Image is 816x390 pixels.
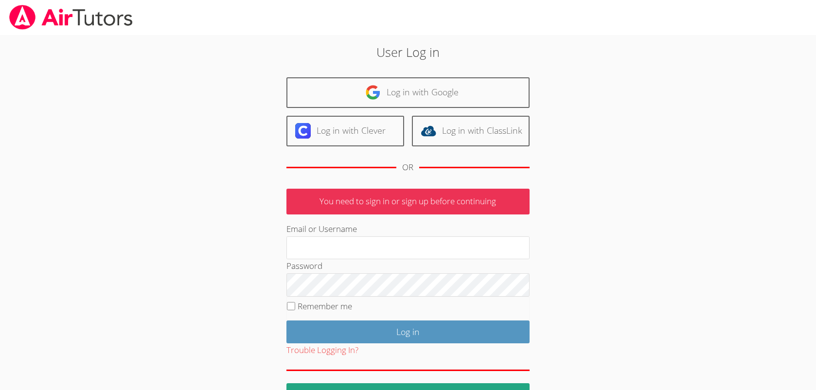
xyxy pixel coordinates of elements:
[8,5,134,30] img: airtutors_banner-c4298cdbf04f3fff15de1276eac7730deb9818008684d7c2e4769d2f7ddbe033.png
[412,116,530,146] a: Log in with ClassLink
[286,260,322,271] label: Password
[286,116,404,146] a: Log in with Clever
[402,160,413,175] div: OR
[298,301,352,312] label: Remember me
[286,223,357,234] label: Email or Username
[188,43,628,61] h2: User Log in
[295,123,311,139] img: clever-logo-6eab21bc6e7a338710f1a6ff85c0baf02591cd810cc4098c63d3a4b26e2feb20.svg
[286,320,530,343] input: Log in
[421,123,436,139] img: classlink-logo-d6bb404cc1216ec64c9a2012d9dc4662098be43eaf13dc465df04b49fa7ab582.svg
[365,85,381,100] img: google-logo-50288ca7cdecda66e5e0955fdab243c47b7ad437acaf1139b6f446037453330a.svg
[286,189,530,214] p: You need to sign in or sign up before continuing
[286,77,530,108] a: Log in with Google
[286,343,358,357] button: Trouble Logging In?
